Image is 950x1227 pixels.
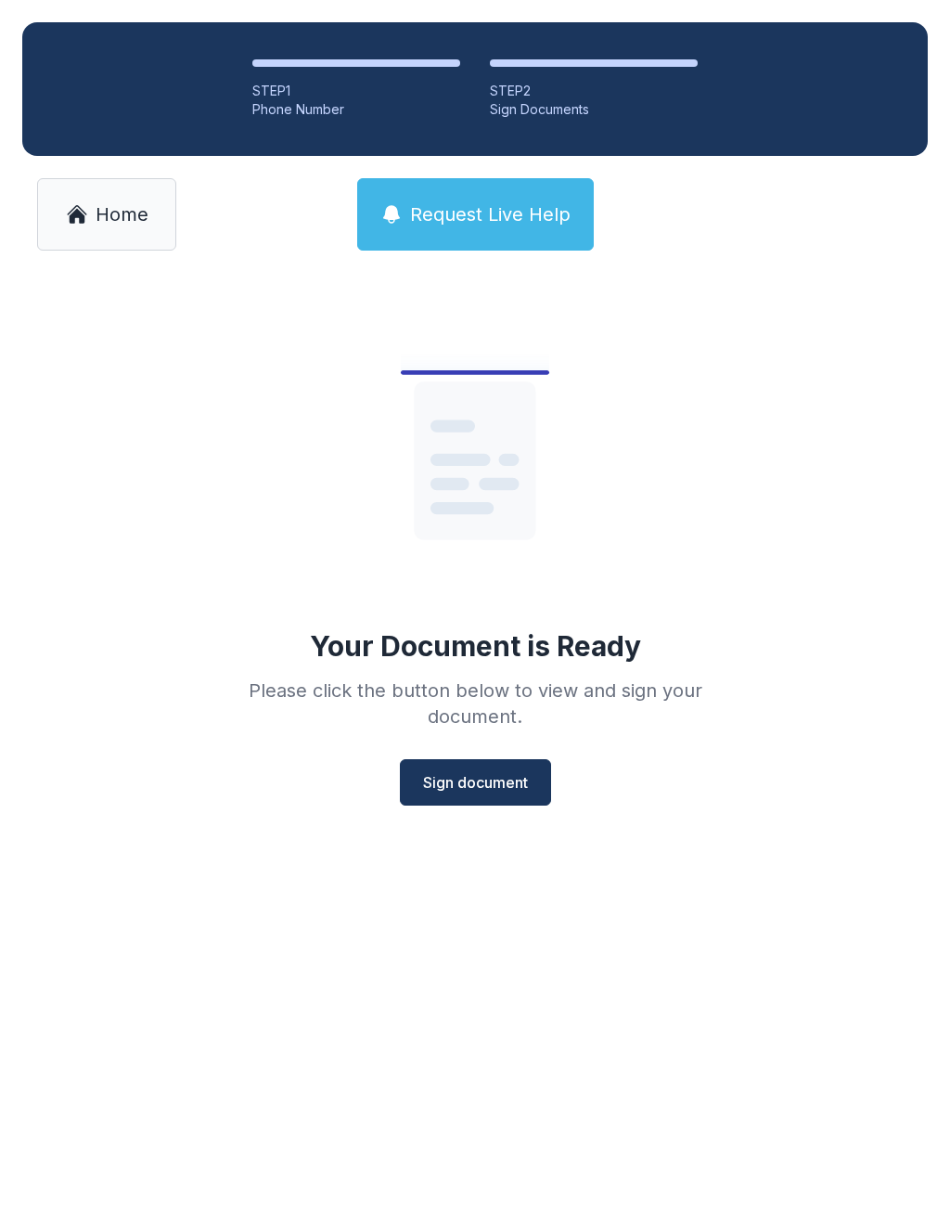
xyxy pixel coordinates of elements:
[252,100,460,119] div: Phone Number
[410,201,571,227] span: Request Live Help
[310,629,641,663] div: Your Document is Ready
[252,82,460,100] div: STEP 1
[490,100,698,119] div: Sign Documents
[96,201,148,227] span: Home
[490,82,698,100] div: STEP 2
[208,678,742,730] div: Please click the button below to view and sign your document.
[423,771,528,794] span: Sign document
